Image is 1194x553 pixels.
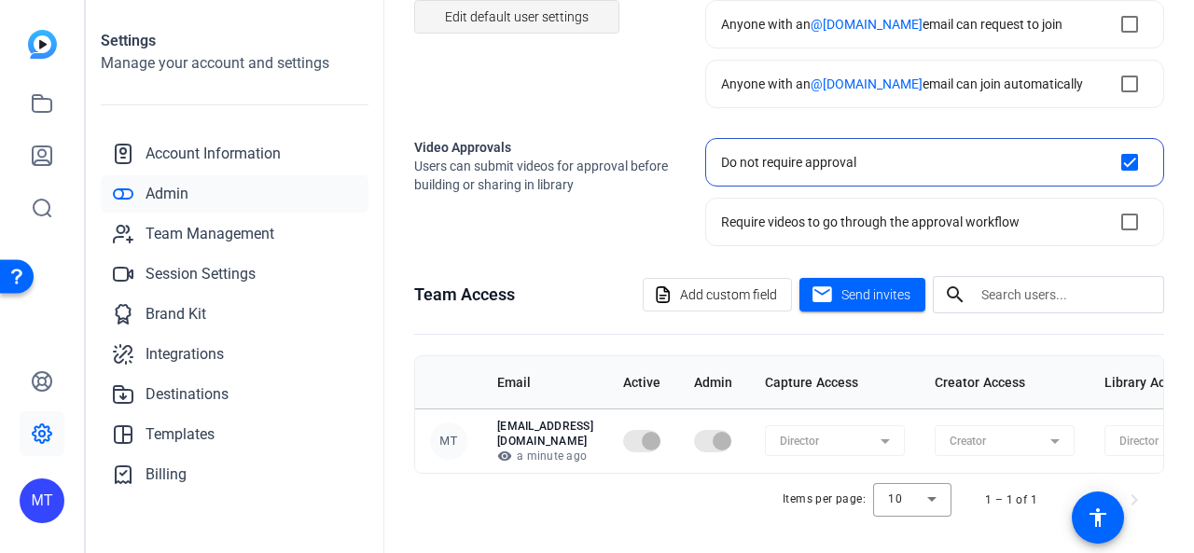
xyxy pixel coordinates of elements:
[101,416,368,453] a: Templates
[1112,477,1157,522] button: Next page
[101,135,368,173] a: Account Information
[783,490,866,508] div: Items per page:
[811,17,923,32] span: @[DOMAIN_NAME]
[799,278,925,311] button: Send invites
[146,343,224,366] span: Integrations
[721,213,1020,231] div: Require videos to go through the approval workflow
[985,491,1037,509] div: 1 – 1 of 1
[101,256,368,293] a: Session Settings
[482,356,608,408] th: Email
[146,143,281,165] span: Account Information
[414,157,675,194] span: Users can submit videos for approval before building or sharing in library
[1067,477,1112,522] button: Previous page
[721,15,1062,34] div: Anyone with an email can request to join
[101,296,368,333] a: Brand Kit
[414,282,515,308] h1: Team Access
[841,285,910,305] span: Send invites
[146,383,229,406] span: Destinations
[680,277,777,312] span: Add custom field
[430,422,467,460] div: MT
[933,283,978,306] mat-icon: search
[101,175,368,213] a: Admin
[101,456,368,493] a: Billing
[721,75,1083,93] div: Anyone with an email can join automatically
[497,419,593,449] p: [EMAIL_ADDRESS][DOMAIN_NAME]
[146,183,188,205] span: Admin
[146,303,206,325] span: Brand Kit
[146,223,274,245] span: Team Management
[101,215,368,253] a: Team Management
[101,336,368,373] a: Integrations
[497,449,593,463] p: a minute ago
[146,463,187,486] span: Billing
[608,356,679,408] th: Active
[981,283,1149,306] input: Search users...
[101,376,368,413] a: Destinations
[920,356,1090,408] th: Creator Access
[811,283,834,307] mat-icon: mail
[414,138,675,157] h2: Video Approvals
[101,30,368,52] h1: Settings
[1087,506,1109,529] mat-icon: accessibility
[146,423,215,446] span: Templates
[750,356,920,408] th: Capture Access
[101,52,368,75] h2: Manage your account and settings
[20,478,64,523] div: MT
[28,30,57,59] img: blue-gradient.svg
[497,449,512,463] mat-icon: visibility
[679,356,750,408] th: Admin
[643,278,792,311] button: Add custom field
[721,153,856,172] div: Do not require approval
[811,76,923,91] span: @[DOMAIN_NAME]
[146,263,256,285] span: Session Settings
